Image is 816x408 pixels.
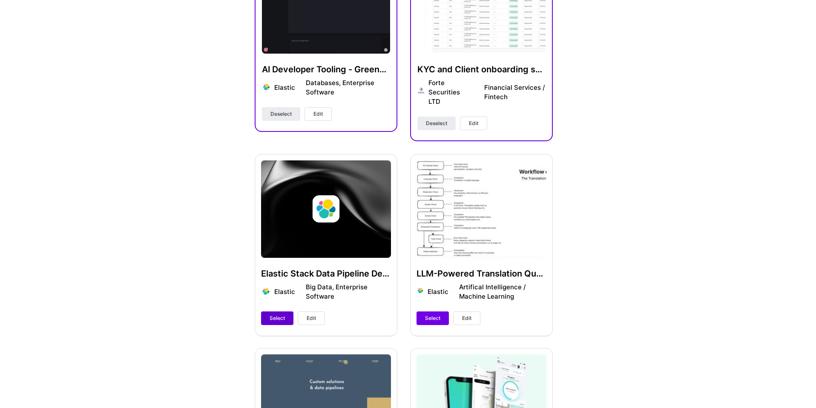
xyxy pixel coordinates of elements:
span: Edit [469,120,478,127]
button: Edit [305,107,332,121]
button: Deselect [417,117,456,130]
span: Select [270,314,285,322]
button: Deselect [262,107,300,121]
button: Select [261,311,293,325]
button: Edit [453,311,480,325]
span: Edit [313,110,323,118]
h4: KYC and Client onboarding system [417,64,546,75]
button: Edit [298,311,325,325]
div: Elastic Databases, Enterprise Software [274,78,390,97]
button: Select [417,311,449,325]
span: Select [425,314,440,322]
img: divider [478,92,480,93]
span: Deselect [270,110,292,118]
h4: AI Developer Tooling - GreenCheck [262,64,390,75]
img: Company logo [262,83,271,91]
img: Company logo [417,87,425,95]
div: Forte Securities LTD Financial Services / Fintech [428,78,546,106]
button: Edit [460,117,487,130]
span: Deselect [426,120,447,127]
span: Edit [307,314,316,322]
span: Edit [462,314,471,322]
